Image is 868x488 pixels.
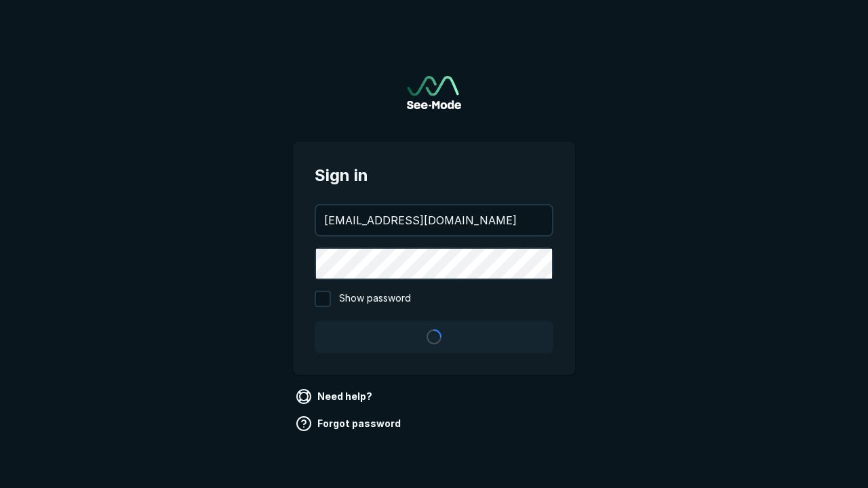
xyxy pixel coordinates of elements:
a: Need help? [293,386,378,407]
input: your@email.com [316,205,552,235]
a: Forgot password [293,413,406,434]
span: Show password [339,291,411,307]
a: Go to sign in [407,76,461,109]
img: See-Mode Logo [407,76,461,109]
span: Sign in [315,163,553,188]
